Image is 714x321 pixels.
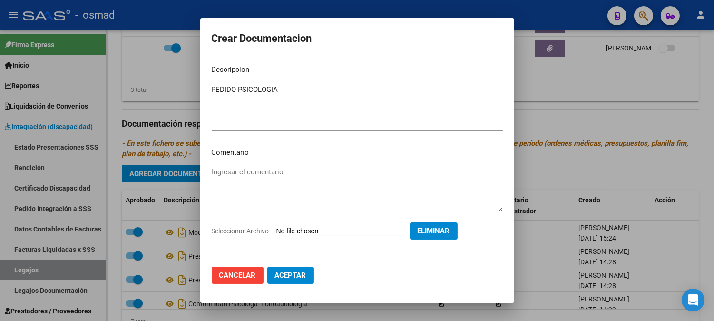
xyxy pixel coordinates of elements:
[212,227,269,235] span: Seleccionar Archivo
[212,30,503,48] h2: Crear Documentacion
[418,227,450,235] span: Eliminar
[212,267,264,284] button: Cancelar
[682,289,704,311] div: Open Intercom Messenger
[212,147,503,158] p: Comentario
[219,271,256,280] span: Cancelar
[410,222,458,240] button: Eliminar
[212,64,503,75] p: Descripcion
[267,267,314,284] button: Aceptar
[275,271,306,280] span: Aceptar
